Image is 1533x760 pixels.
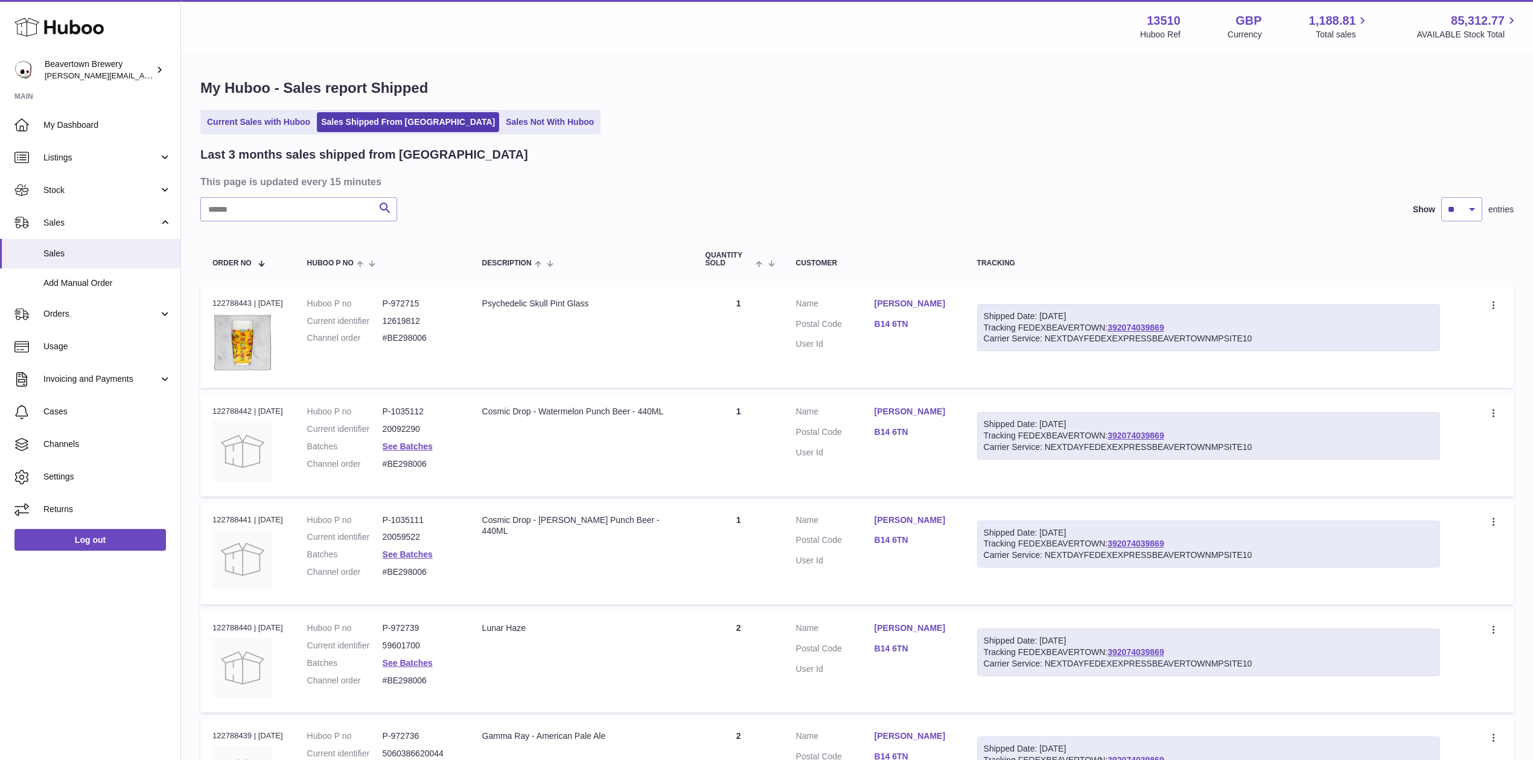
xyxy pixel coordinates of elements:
dt: Name [796,622,875,637]
dd: 20092290 [383,423,458,435]
dt: Huboo P no [307,406,383,417]
a: See Batches [383,658,433,668]
span: [PERSON_NAME][EMAIL_ADDRESS][PERSON_NAME][DOMAIN_NAME] [45,71,307,80]
strong: 13510 [1147,13,1181,29]
dt: Huboo P no [307,622,383,634]
dt: Current identifier [307,423,383,435]
dd: #BE298006 [383,566,458,578]
strong: GBP [1235,13,1261,29]
div: Tracking FEDEXBEAVERTOWN: [977,629,1440,676]
dt: Name [796,298,875,312]
dt: Postal Code [796,318,875,333]
a: [PERSON_NAME] [875,730,953,742]
a: [PERSON_NAME] [875,406,953,417]
a: 392074039869 [1108,323,1164,332]
span: entries [1488,204,1514,215]
span: 1,188.81 [1309,13,1356,29]
dt: Channel order [307,566,383,578]
dd: P-972736 [383,730,458,742]
div: Psychedelic Skull Pint Glass [482,298,681,309]
div: Tracking FEDEXBEAVERTOWN: [977,412,1440,460]
dd: 12619812 [383,315,458,327]
span: Channels [43,439,171,450]
span: Description [482,259,532,267]
dd: 5060386620044 [383,748,458,759]
a: [PERSON_NAME] [875,298,953,309]
dt: User Id [796,338,875,350]
span: Total sales [1316,29,1369,40]
dd: P-972715 [383,298,458,309]
a: Sales Not With Huboo [502,112,598,132]
a: 392074039869 [1108,431,1164,440]
span: Returns [43,504,171,515]
a: 85,312.77 AVAILABLE Stock Total [1417,13,1519,40]
h1: My Huboo - Sales report Shipped [200,78,1514,98]
a: 1,188.81 Total sales [1309,13,1370,40]
img: no-photo.jpg [212,638,273,698]
dt: Name [796,515,875,529]
dd: P-972739 [383,622,458,634]
div: Shipped Date: [DATE] [984,419,1433,430]
div: Shipped Date: [DATE] [984,527,1433,539]
dt: Postal Code [796,534,875,549]
div: 122788439 | [DATE] [212,730,283,741]
div: Gamma Ray - American Pale Ale [482,730,681,742]
dt: User Id [796,555,875,566]
div: Tracking FEDEXBEAVERTOWN: [977,521,1440,568]
dt: Name [796,406,875,420]
span: 85,312.77 [1451,13,1505,29]
dt: Huboo P no [307,515,383,526]
dt: Current identifier [307,531,383,543]
div: Huboo Ref [1140,29,1181,40]
span: Huboo P no [307,259,354,267]
span: Stock [43,185,159,196]
div: Beavertown Brewery [45,59,153,81]
div: Cosmic Drop - [PERSON_NAME] Punch Beer - 440ML [482,515,681,537]
h3: This page is updated every 15 minutes [200,175,1511,188]
dt: Batches [307,441,383,452]
span: Quantity Sold [706,252,753,267]
dt: Current identifier [307,315,383,327]
a: 392074039869 [1108,647,1164,657]
td: 1 [693,286,784,388]
dt: Channel order [307,675,383,686]
dd: P-1035112 [383,406,458,417]
dd: #BE298006 [383,332,458,344]
a: B14 6TN [875,318,953,330]
img: Matthew.McCormack@beavertownbrewery.co.uk [14,61,33,79]
span: Listings [43,152,159,163]
dt: Huboo P no [307,298,383,309]
a: Sales Shipped From [GEOGRAPHIC_DATA] [317,112,499,132]
span: Sales [43,217,159,229]
div: Carrier Service: NEXTDAYFEDEXEXPRESSBEAVERTOWNMPSITE10 [984,442,1433,453]
span: Add Manual Order [43,277,171,289]
td: 1 [693,502,784,604]
dt: Batches [307,657,383,669]
span: Cases [43,406,171,417]
div: 122788443 | [DATE] [212,298,283,309]
div: 122788440 | [DATE] [212,622,283,633]
span: Orders [43,308,159,320]
img: no-photo.jpg [212,421,273,481]
div: Cosmic Drop - Watermelon Punch Beer - 440ML [482,406,681,417]
div: Tracking FEDEXBEAVERTOWN: [977,304,1440,352]
dt: Batches [307,549,383,560]
div: Lunar Haze [482,622,681,634]
dd: #BE298006 [383,458,458,470]
div: Carrier Service: NEXTDAYFEDEXEXPRESSBEAVERTOWNMPSITE10 [984,333,1433,344]
img: beavertown-brewery-psychedlic-pint-glass_36326ebd-29c0-4cac-9570-52cf9d517ba4.png [212,312,273,373]
dt: Channel order [307,332,383,344]
div: Customer [796,259,953,267]
span: AVAILABLE Stock Total [1417,29,1519,40]
a: [PERSON_NAME] [875,622,953,634]
div: Shipped Date: [DATE] [984,311,1433,322]
div: 122788441 | [DATE] [212,515,283,525]
span: Invoicing and Payments [43,373,159,385]
div: Carrier Service: NEXTDAYFEDEXEXPRESSBEAVERTOWNMPSITE10 [984,658,1433,670]
h2: Last 3 months sales shipped from [GEOGRAPHIC_DATA] [200,147,528,163]
a: B14 6TN [875,534,953,546]
a: B14 6TN [875,426,953,438]
a: See Batches [383,442,433,451]
a: [PERSON_NAME] [875,515,953,526]
a: Current Sales with Huboo [203,112,314,132]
